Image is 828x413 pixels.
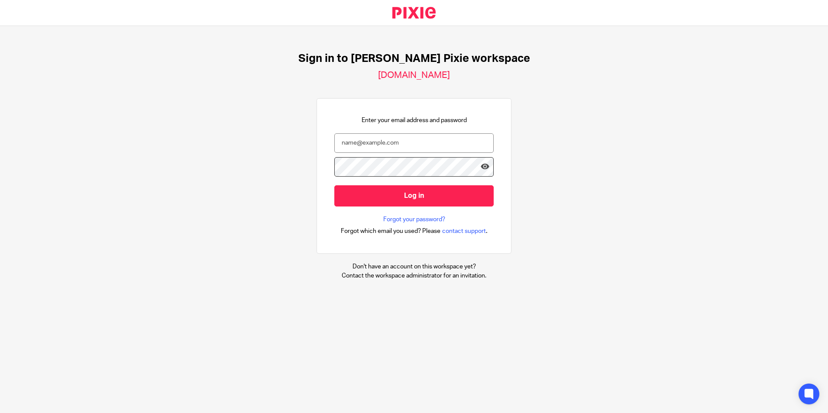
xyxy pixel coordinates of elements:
p: Enter your email address and password [362,116,467,125]
h2: [DOMAIN_NAME] [378,70,450,81]
input: Log in [334,185,494,206]
h1: Sign in to [PERSON_NAME] Pixie workspace [298,52,530,65]
span: contact support [442,227,486,236]
p: Contact the workspace administrator for an invitation. [342,271,486,280]
a: Forgot your password? [383,215,445,224]
p: Don't have an account on this workspace yet? [342,262,486,271]
input: name@example.com [334,133,494,153]
div: . [341,226,488,236]
span: Forgot which email you used? Please [341,227,440,236]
